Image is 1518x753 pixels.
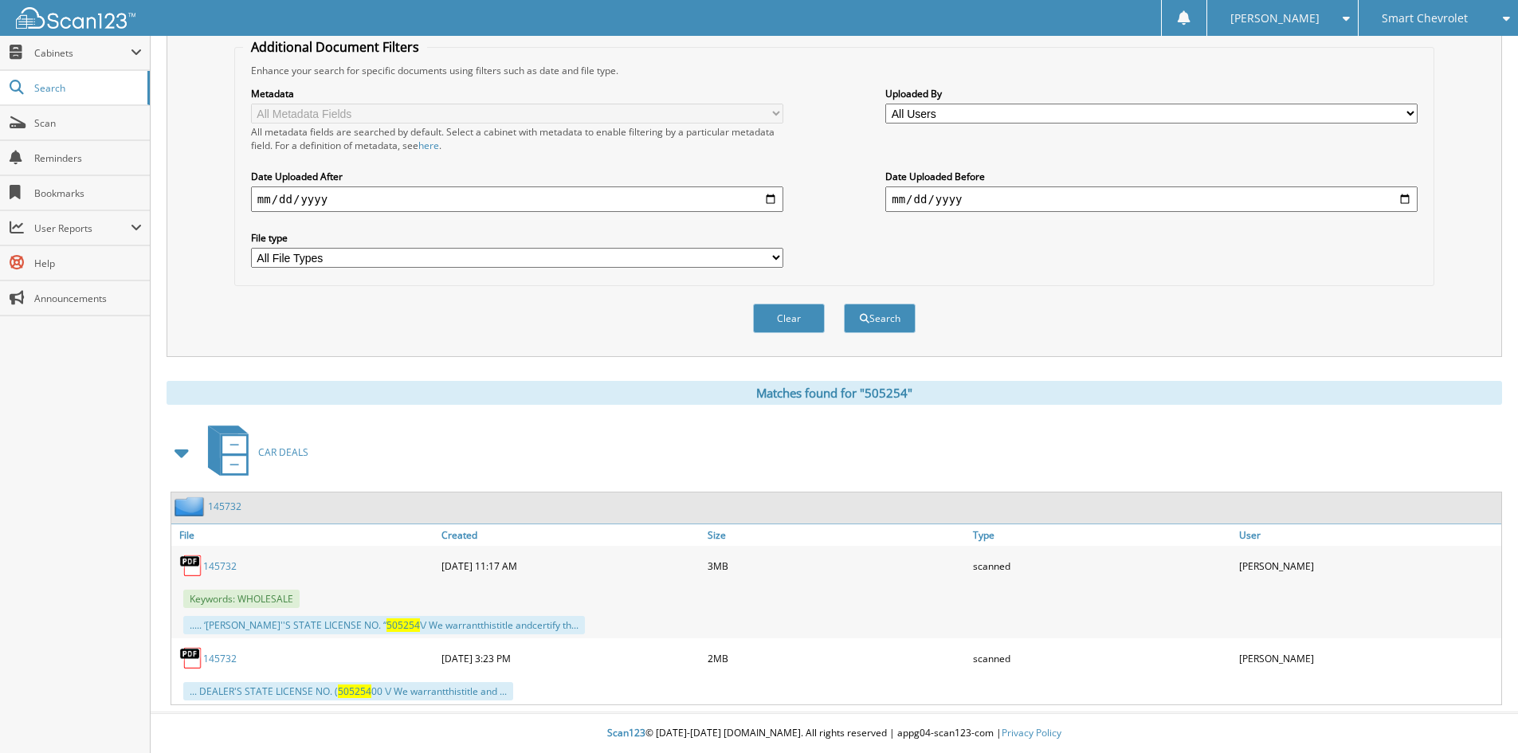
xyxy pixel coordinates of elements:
span: [PERSON_NAME] [1230,14,1320,23]
button: Clear [753,304,825,333]
span: Search [34,81,139,95]
a: Privacy Policy [1002,726,1061,739]
div: All metadata fields are searched by default. Select a cabinet with metadata to enable filtering b... [251,125,783,152]
div: [PERSON_NAME] [1235,550,1501,582]
div: ..... ‘[PERSON_NAME]''S STATE LICENSE NO. “ \/ We warrantthistitle andcertify th... [183,616,585,634]
a: CAR DEALS [198,421,308,484]
div: Enhance your search for specific documents using filters such as date and file type. [243,64,1426,77]
div: [PERSON_NAME] [1235,642,1501,674]
a: File [171,524,437,546]
label: Date Uploaded Before [885,170,1418,183]
span: Announcements [34,292,142,305]
span: Cabinets [34,46,131,60]
label: File type [251,231,783,245]
img: PDF.png [179,554,203,578]
span: Scan123 [607,726,645,739]
input: start [251,186,783,212]
a: Size [704,524,970,546]
div: 3MB [704,550,970,582]
span: 505254 [338,684,371,698]
span: 505254 [386,618,420,632]
div: scanned [969,550,1235,582]
input: end [885,186,1418,212]
div: © [DATE]-[DATE] [DOMAIN_NAME]. All rights reserved | appg04-scan123-com | [151,714,1518,753]
span: Reminders [34,151,142,165]
div: scanned [969,642,1235,674]
a: 145732 [203,559,237,573]
span: Keywords: WHOLESALE [183,590,300,608]
a: 145732 [208,500,241,513]
span: Help [34,257,142,270]
img: scan123-logo-white.svg [16,7,135,29]
label: Date Uploaded After [251,170,783,183]
div: ... DEALER'S STATE LICENSE NO. ( 00 \/ We warrantthistitle and ... [183,682,513,700]
a: Type [969,524,1235,546]
div: 2MB [704,642,970,674]
div: [DATE] 11:17 AM [437,550,704,582]
span: Scan [34,116,142,130]
a: User [1235,524,1501,546]
legend: Additional Document Filters [243,38,427,56]
span: CAR DEALS [258,445,308,459]
label: Metadata [251,87,783,100]
a: 145732 [203,652,237,665]
div: [DATE] 3:23 PM [437,642,704,674]
a: Created [437,524,704,546]
div: Matches found for "505254" [167,381,1502,405]
span: User Reports [34,222,131,235]
a: here [418,139,439,152]
button: Search [844,304,916,333]
span: Smart Chevrolet [1382,14,1468,23]
label: Uploaded By [885,87,1418,100]
img: folder2.png [175,496,208,516]
span: Bookmarks [34,186,142,200]
img: PDF.png [179,646,203,670]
